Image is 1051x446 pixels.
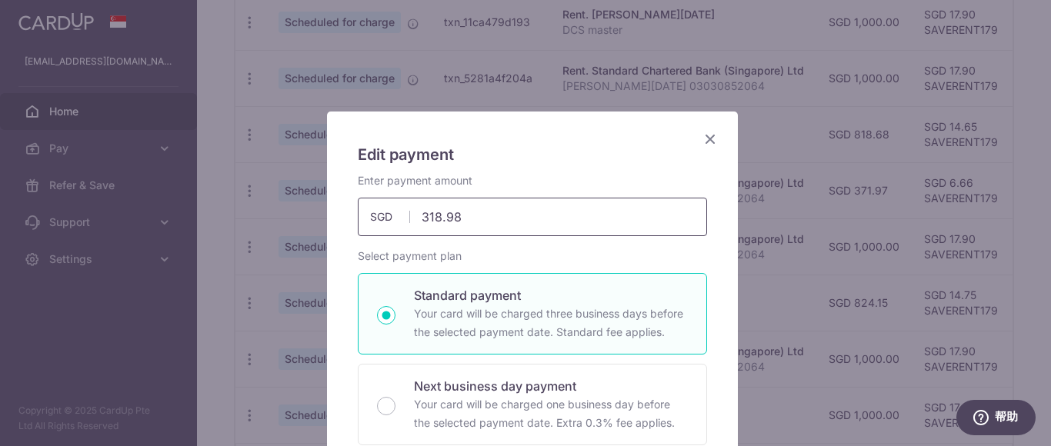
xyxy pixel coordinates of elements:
p: Your card will be charged three business days before the selected payment date. Standard fee appl... [414,305,688,341]
input: 0.00 [358,198,707,236]
label: Select payment plan [358,248,462,264]
p: Your card will be charged one business day before the selected payment date. Extra 0.3% fee applies. [414,395,688,432]
h5: Edit payment [358,142,707,167]
p: Next business day payment [414,377,688,395]
iframe: 打开一个小组件，您可以在其中找到更多信息 [956,400,1036,438]
p: Standard payment [414,286,688,305]
button: Close [701,130,719,148]
span: SGD [370,209,410,225]
label: Enter payment amount [358,173,472,188]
